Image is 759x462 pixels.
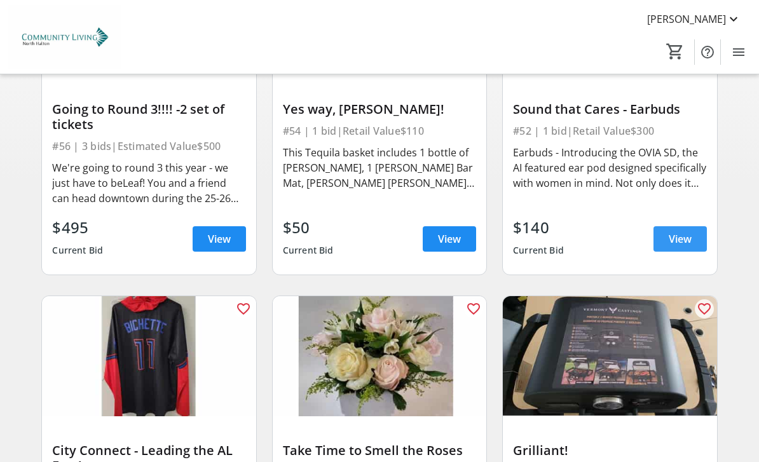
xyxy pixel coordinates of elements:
[647,11,726,27] span: [PERSON_NAME]
[513,216,564,239] div: $140
[283,239,334,262] div: Current Bid
[52,239,103,262] div: Current Bid
[283,443,476,458] div: Take Time to Smell the Roses
[697,301,712,316] mat-icon: favorite_outline
[283,216,334,239] div: $50
[283,122,476,140] div: #54 | 1 bid | Retail Value $110
[42,296,256,416] img: City Connect - Leading the AL East!
[283,145,476,191] div: This Tequila basket includes 1 bottle of [PERSON_NAME], 1 [PERSON_NAME] Bar Mat, [PERSON_NAME] [P...
[726,39,751,65] button: Menu
[273,296,486,416] img: Take Time to Smell the Roses
[637,9,751,29] button: [PERSON_NAME]
[466,301,481,316] mat-icon: favorite_outline
[8,5,121,69] img: Community Living North Halton's Logo
[438,231,461,247] span: View
[664,40,687,63] button: Cart
[423,226,476,252] a: View
[52,160,245,206] div: We're going to round 3 this year - we just have to beLeaf! You and a friend can head downtown dur...
[669,231,692,247] span: View
[513,145,706,191] div: Earbuds - Introducing the OVIA SD, the AI featured ear pod designed specifically with women in mi...
[513,102,706,117] div: Sound that Cares - Earbuds
[52,137,245,155] div: #56 | 3 bids | Estimated Value $500
[52,102,245,132] div: Going to Round 3!!!! -2 set of tickets
[283,102,476,117] div: Yes way, [PERSON_NAME]!
[208,231,231,247] span: View
[193,226,246,252] a: View
[513,443,706,458] div: Grilliant!
[236,301,251,316] mat-icon: favorite_outline
[653,226,707,252] a: View
[513,239,564,262] div: Current Bid
[695,39,720,65] button: Help
[52,216,103,239] div: $495
[503,296,716,416] img: Grilliant!
[513,122,706,140] div: #52 | 1 bid | Retail Value $300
